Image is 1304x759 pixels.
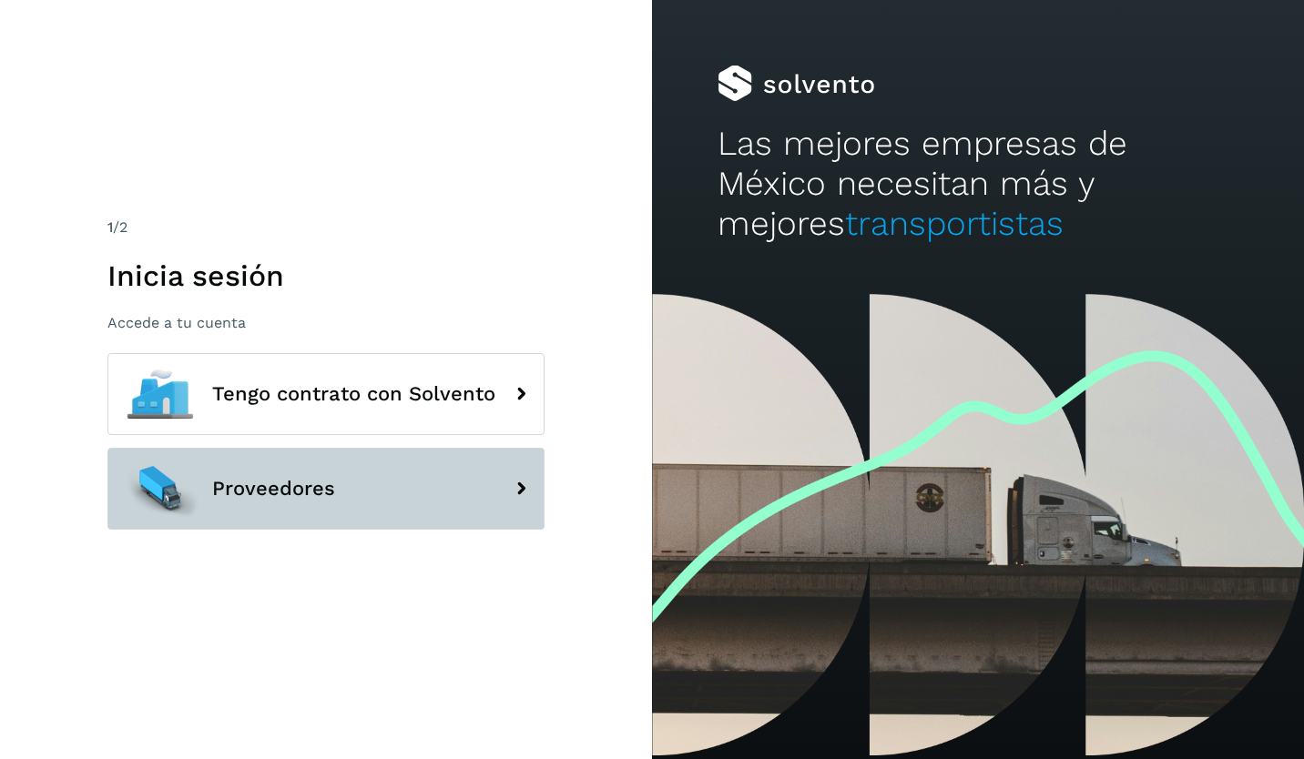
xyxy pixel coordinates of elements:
span: transportistas [845,204,1064,243]
div: /2 [107,217,545,238]
button: Tengo contrato con Solvento [107,353,545,435]
span: 1 [107,218,113,236]
p: Accede a tu cuenta [107,314,545,331]
span: Tengo contrato con Solvento [212,383,495,405]
button: Proveedores [107,448,545,530]
span: Proveedores [212,478,335,500]
h2: Las mejores empresas de México necesitan más y mejores [718,124,1239,245]
h1: Inicia sesión [107,258,545,293]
